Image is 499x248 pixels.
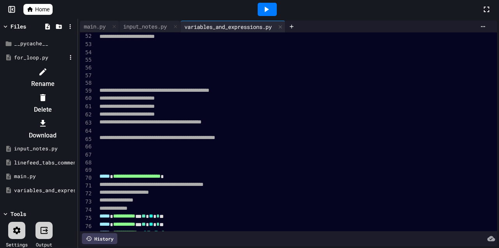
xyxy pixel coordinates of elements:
div: main.py [80,22,110,30]
div: variables_and_expressions.py [14,187,75,194]
div: input_notes.py [119,22,171,30]
div: 71 [80,182,93,190]
div: main.py [80,21,119,32]
div: __pycache__ [14,40,75,48]
div: Tools [11,210,26,218]
div: variables_and_expressions.py [180,23,276,31]
a: Home [23,4,53,15]
div: 74 [80,206,93,214]
div: 56 [80,64,93,72]
div: 59 [80,87,93,95]
div: 54 [80,49,93,57]
li: Download [10,117,76,142]
li: Delete [10,91,76,116]
div: 70 [80,174,93,182]
div: Files [11,22,26,30]
div: linefeed_tabs_comments.py [14,159,75,167]
div: 55 [80,56,93,64]
div: Settings [6,241,28,248]
span: Home [35,5,50,13]
div: main.py [14,173,75,180]
div: 53 [80,41,93,49]
div: 64 [80,127,93,136]
div: 77 [80,231,93,239]
div: 52 [80,32,93,41]
div: 76 [80,223,93,231]
div: variables_and_expressions.py [180,21,285,32]
div: 61 [80,103,93,111]
div: input_notes.py [14,145,75,153]
div: for_loop.py [14,54,66,62]
div: 60 [80,95,93,103]
div: 58 [80,79,93,87]
div: 72 [80,190,93,198]
div: 68 [80,159,93,167]
div: 75 [80,214,93,223]
div: History [82,233,117,244]
div: 62 [80,111,93,119]
div: input_notes.py [119,21,180,32]
li: Rename [10,65,76,90]
div: 73 [80,198,93,206]
div: 69 [80,166,93,174]
div: 63 [80,119,93,127]
div: 66 [80,143,93,151]
div: 65 [80,136,93,143]
div: 67 [80,151,93,159]
div: 57 [80,72,93,80]
div: Output [36,241,52,248]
